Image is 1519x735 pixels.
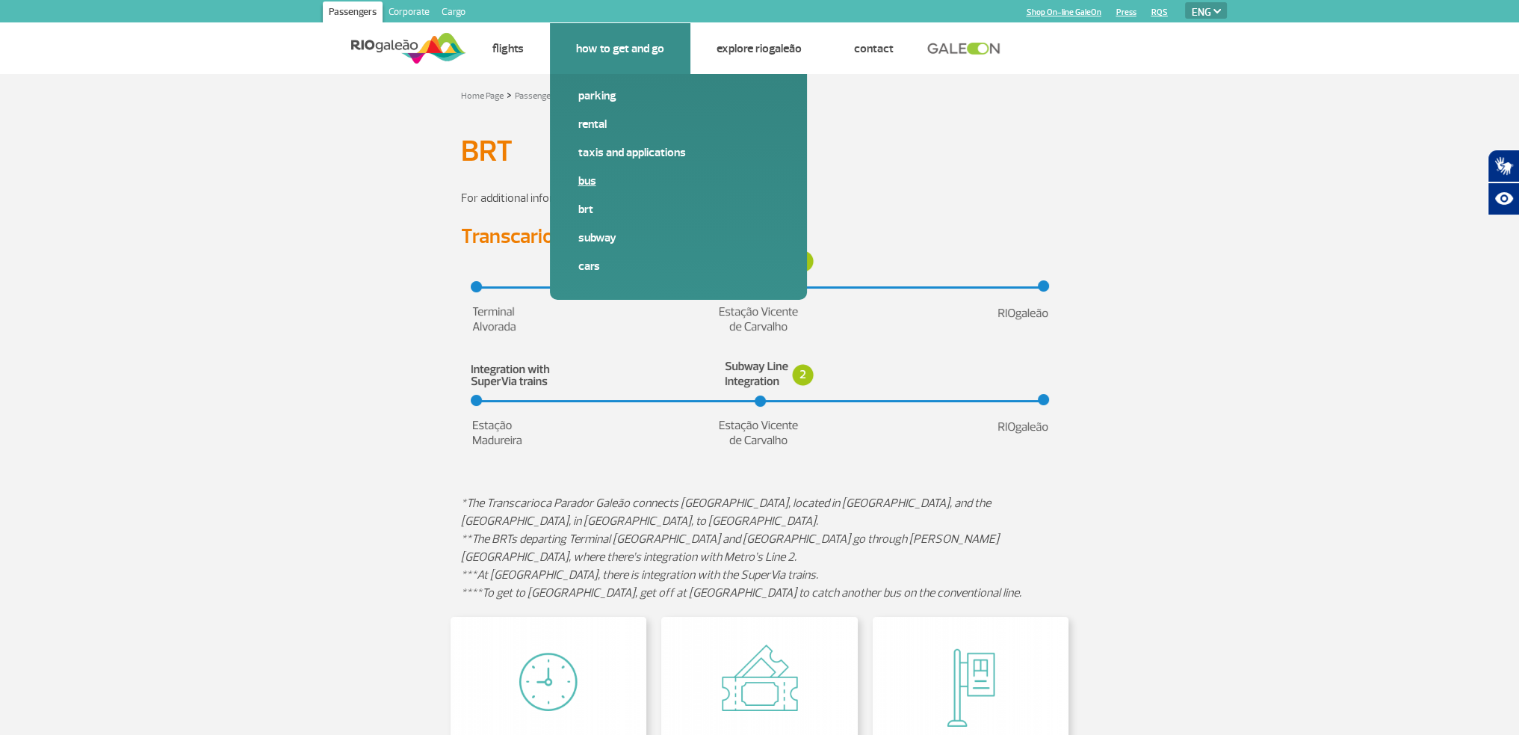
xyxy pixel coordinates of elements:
[383,1,436,25] a: Corporate
[323,1,383,25] a: Passengers
[576,41,664,56] a: How to get and go
[471,361,1049,449] img: estacao-madureira-en.png
[854,41,894,56] a: Contact
[578,144,779,161] a: Taxis and applications
[578,201,779,218] a: BRT
[1116,7,1136,17] a: Press
[1488,182,1519,215] button: Abrir recursos assistivos.
[1488,150,1519,182] button: Abrir tradutor de língua de sinais.
[1151,7,1168,17] a: RQS
[507,86,512,103] a: >
[578,230,779,246] a: Subway
[461,138,1059,164] h1: BRT
[436,1,471,25] a: Cargo
[1488,150,1519,215] div: Plugin de acessibilidade da Hand Talk.
[578,116,779,132] a: Rental
[578,258,779,274] a: Cars
[515,90,557,102] a: Passengers
[578,173,779,189] a: Bus
[461,90,504,102] a: Home Page
[461,225,1059,247] h3: Transcarioca Parador Line
[492,41,524,56] a: Flights
[461,496,1021,600] em: *The Transcarioca Parador Galeão connects [GEOGRAPHIC_DATA], located in [GEOGRAPHIC_DATA], and th...
[717,41,802,56] a: Explore RIOgaleão
[1027,7,1101,17] a: Shop On-line GaleOn
[461,189,1059,207] p: For additional information, visit
[578,87,779,104] a: Parking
